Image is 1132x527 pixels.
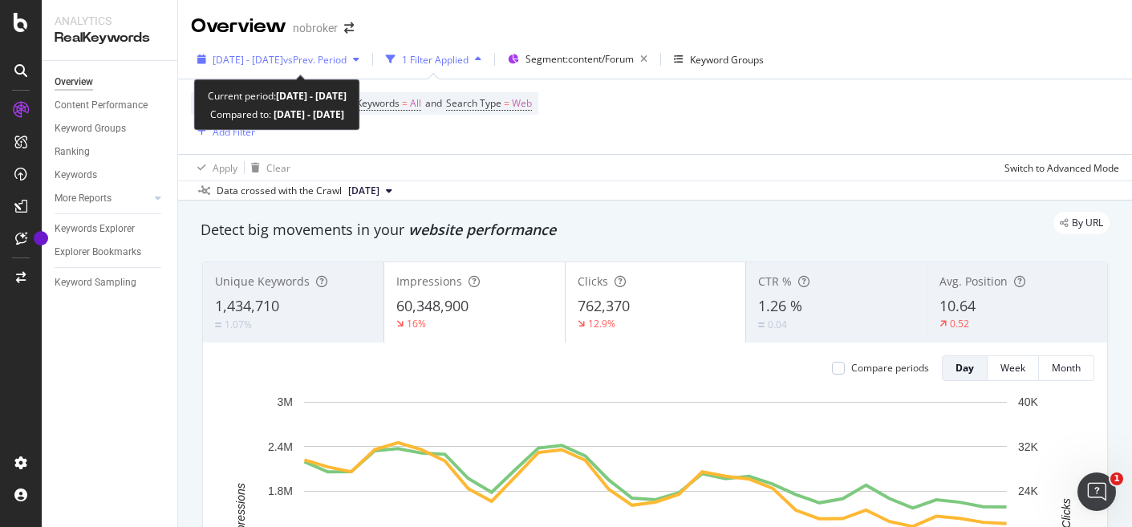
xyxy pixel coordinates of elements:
[266,161,290,175] div: Clear
[55,221,166,237] a: Keywords Explorer
[215,296,279,315] span: 1,434,710
[55,74,93,91] div: Overview
[758,296,802,315] span: 1.26 %
[55,74,166,91] a: Overview
[217,184,342,198] div: Data crossed with the Crawl
[950,317,969,330] div: 0.52
[348,184,379,198] span: 2025 Aug. 4th
[55,97,166,114] a: Content Performance
[402,96,408,110] span: =
[213,125,255,139] div: Add Filter
[402,53,469,67] div: 1 Filter Applied
[988,355,1039,381] button: Week
[245,155,290,180] button: Clear
[293,20,338,36] div: nobroker
[271,107,344,121] b: [DATE] - [DATE]
[851,361,929,375] div: Compare periods
[55,274,166,291] a: Keyword Sampling
[956,361,974,375] div: Day
[504,96,509,110] span: =
[55,144,90,160] div: Ranking
[512,92,532,115] span: Web
[942,355,988,381] button: Day
[588,317,615,330] div: 12.9%
[55,190,112,207] div: More Reports
[396,274,462,289] span: Impressions
[278,395,293,408] text: 3M
[1077,472,1116,511] iframe: Intercom live chat
[379,47,488,72] button: 1 Filter Applied
[356,96,400,110] span: Keywords
[396,296,469,315] span: 60,348,900
[768,318,787,331] div: 0.04
[55,144,166,160] a: Ranking
[215,274,310,289] span: Unique Keywords
[758,322,765,327] img: Equal
[758,274,792,289] span: CTR %
[55,244,166,261] a: Explorer Bookmarks
[501,47,654,72] button: Segment:content/Forum
[268,440,293,453] text: 2.4M
[55,190,150,207] a: More Reports
[210,105,344,124] div: Compared to:
[55,274,136,291] div: Keyword Sampling
[55,221,135,237] div: Keywords Explorer
[939,274,1008,289] span: Avg. Position
[407,317,426,330] div: 16%
[690,53,764,67] div: Keyword Groups
[342,181,399,201] button: [DATE]
[191,47,366,72] button: [DATE] - [DATE]vsPrev. Period
[1004,161,1119,175] div: Switch to Advanced Mode
[276,89,347,103] b: [DATE] - [DATE]
[1039,355,1094,381] button: Month
[55,29,164,47] div: RealKeywords
[213,53,283,67] span: [DATE] - [DATE]
[215,322,221,327] img: Equal
[1018,484,1039,497] text: 24K
[1053,212,1110,234] div: legacy label
[1052,361,1081,375] div: Month
[525,52,634,66] span: Segment: content/Forum
[446,96,501,110] span: Search Type
[191,155,237,180] button: Apply
[1018,440,1039,453] text: 32K
[1018,395,1039,408] text: 40K
[55,120,126,137] div: Keyword Groups
[283,53,347,67] span: vs Prev. Period
[344,22,354,34] div: arrow-right-arrow-left
[410,92,421,115] span: All
[1000,361,1025,375] div: Week
[425,96,442,110] span: and
[213,161,237,175] div: Apply
[191,13,286,40] div: Overview
[268,484,293,497] text: 1.8M
[55,167,97,184] div: Keywords
[225,318,252,331] div: 1.07%
[939,296,976,315] span: 10.64
[578,274,608,289] span: Clicks
[998,155,1119,180] button: Switch to Advanced Mode
[578,296,630,315] span: 762,370
[34,231,48,245] div: Tooltip anchor
[1072,218,1103,228] span: By URL
[667,47,770,72] button: Keyword Groups
[208,87,347,105] div: Current period:
[55,120,166,137] a: Keyword Groups
[55,97,148,114] div: Content Performance
[55,244,141,261] div: Explorer Bookmarks
[191,122,255,141] button: Add Filter
[1110,472,1123,485] span: 1
[55,13,164,29] div: Analytics
[55,167,166,184] a: Keywords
